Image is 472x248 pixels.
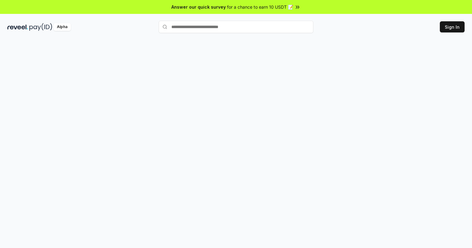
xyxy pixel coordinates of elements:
div: Alpha [54,23,71,31]
img: reveel_dark [7,23,28,31]
img: pay_id [29,23,52,31]
span: Answer our quick survey [171,4,226,10]
button: Sign In [440,21,465,32]
span: for a chance to earn 10 USDT 📝 [227,4,293,10]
